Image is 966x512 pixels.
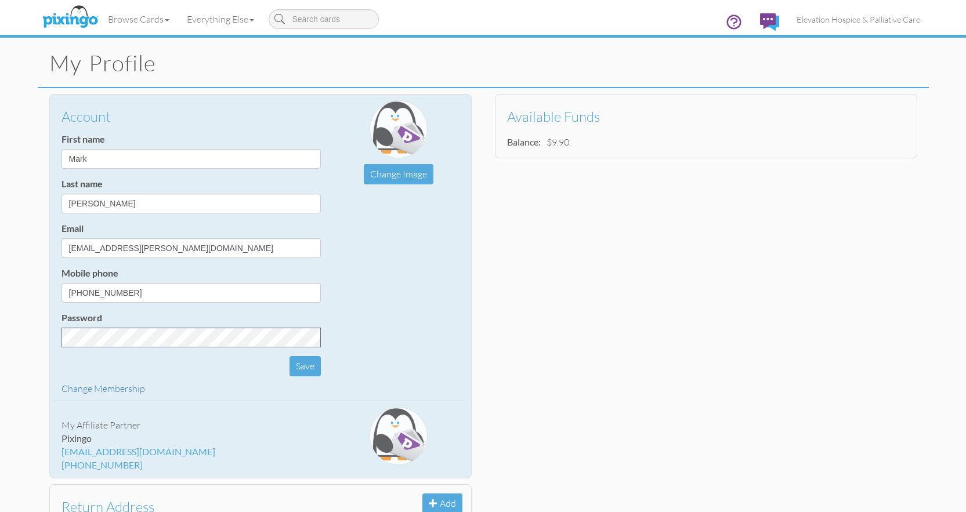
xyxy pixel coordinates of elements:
[61,283,321,303] input: Phone
[61,177,103,191] label: Last name
[61,194,321,213] input: Last name
[370,100,428,158] img: pixingo-penguin.png
[507,136,541,147] strong: Balance:
[61,267,118,280] label: Mobile phone
[178,5,263,34] a: Everything Else
[290,356,321,376] button: Save
[370,407,428,465] img: pixingo-penguin.png
[61,445,321,459] div: [EMAIL_ADDRESS][DOMAIN_NAME]
[788,5,929,34] a: Elevation Hospice & Palliative Care
[269,9,379,29] input: Search cards
[49,51,929,75] h1: My Profile
[61,238,321,258] input: Email
[61,133,105,146] label: First name
[61,432,321,445] div: Pixingo
[61,222,84,235] label: Email
[61,311,102,325] label: Password
[61,419,321,432] div: My Affiliate Partner
[364,164,433,184] button: Change Image
[61,383,145,394] a: Change Membership
[760,13,779,31] img: comments.svg
[797,14,920,24] span: Elevation Hospice & Palliative Care
[61,109,312,124] h3: Account
[61,149,321,169] input: First name
[61,459,321,472] div: [PHONE_NUMBER]
[39,3,101,32] img: pixingo logo
[544,133,572,152] td: $9.90
[99,5,178,34] a: Browse Cards
[507,109,896,124] h3: Available Funds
